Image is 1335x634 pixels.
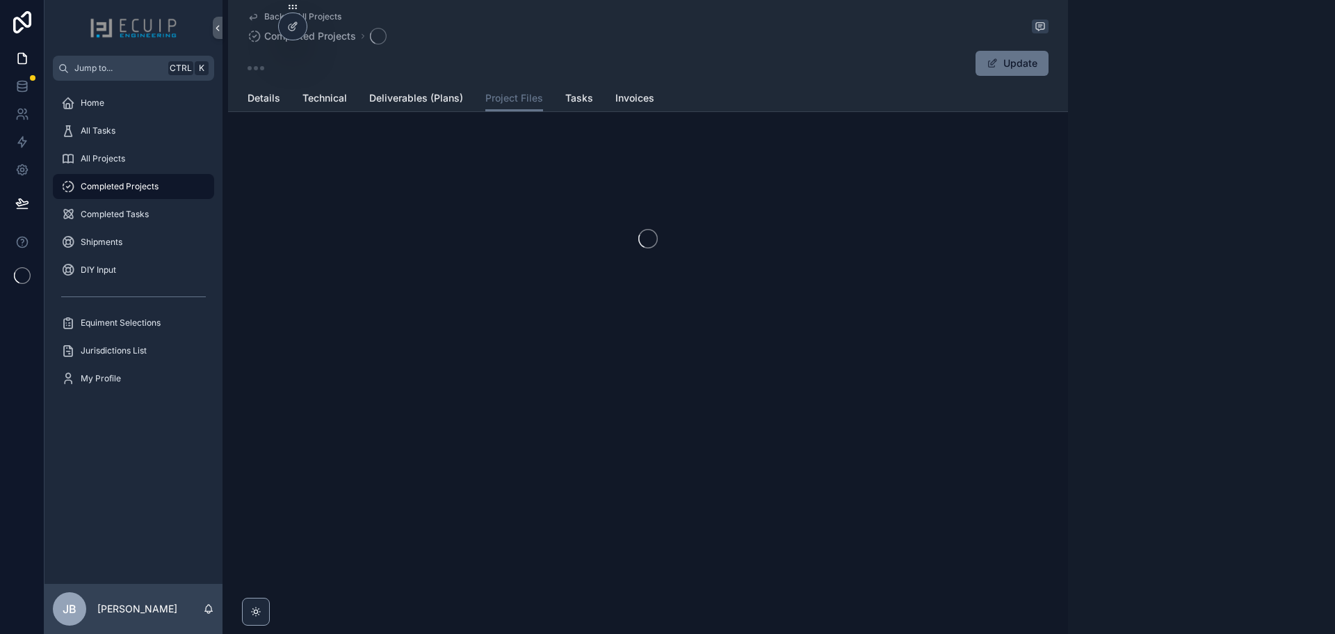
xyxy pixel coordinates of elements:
[74,63,163,74] span: Jump to...
[53,310,214,335] a: Equiment Selections
[53,118,214,143] a: All Tasks
[81,237,122,248] span: Shipments
[565,91,593,105] span: Tasks
[81,209,149,220] span: Completed Tasks
[81,125,115,136] span: All Tasks
[248,11,341,22] a: Back to All Projects
[81,153,125,164] span: All Projects
[53,202,214,227] a: Completed Tasks
[196,63,207,74] span: K
[53,174,214,199] a: Completed Projects
[81,373,121,384] span: My Profile
[302,86,347,113] a: Technical
[81,345,147,356] span: Jurisdictions List
[168,61,193,75] span: Ctrl
[53,230,214,255] a: Shipments
[248,86,280,113] a: Details
[485,86,543,112] a: Project Files
[248,91,280,105] span: Details
[63,601,76,617] span: JB
[976,51,1049,76] button: Update
[264,11,341,22] span: Back to All Projects
[369,86,463,113] a: Deliverables (Plans)
[53,90,214,116] a: Home
[44,81,222,409] div: scrollable content
[90,17,177,39] img: App logo
[565,86,593,113] a: Tasks
[53,146,214,171] a: All Projects
[53,366,214,391] a: My Profile
[485,91,543,105] span: Project Files
[302,91,347,105] span: Technical
[81,181,159,192] span: Completed Projects
[53,257,214,283] a: DIY Input
[97,602,177,616] p: [PERSON_NAME]
[248,29,356,43] a: Completed Projects
[53,56,214,81] button: Jump to...CtrlK
[615,86,654,113] a: Invoices
[81,317,161,328] span: Equiment Selections
[53,338,214,363] a: Jurisdictions List
[369,91,463,105] span: Deliverables (Plans)
[81,264,116,276] span: DIY Input
[615,91,654,105] span: Invoices
[264,29,356,43] span: Completed Projects
[81,97,104,109] span: Home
